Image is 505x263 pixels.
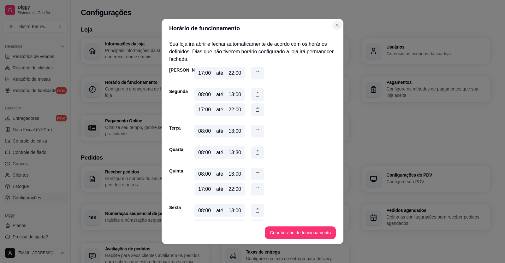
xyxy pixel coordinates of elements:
[265,226,336,239] button: Criar horário de funcionamento
[229,127,241,135] div: 13:00
[216,127,223,135] div: até
[216,91,223,98] div: até
[216,149,223,156] div: até
[198,91,211,98] div: 08:00
[198,69,211,77] div: 17:00
[198,170,211,178] div: 08:00
[229,207,241,214] div: 13:00
[169,168,182,174] div: Quinta
[169,88,182,95] div: Segunda
[229,185,241,193] div: 22:00
[169,67,182,73] div: [PERSON_NAME]
[229,149,241,156] div: 13:30
[216,170,223,178] div: até
[198,127,211,135] div: 08:00
[198,207,211,214] div: 08:00
[198,106,211,114] div: 17:00
[229,69,241,77] div: 22:00
[162,19,343,38] header: Horário de funcionamento
[169,146,182,153] div: Quarta
[229,106,241,114] div: 22:00
[198,149,211,156] div: 08:00
[216,106,223,114] div: até
[169,40,336,63] p: Sua loja irá abrir e fechar automaticamente de acordo com os horários definidos. Dias que não tiv...
[229,170,241,178] div: 13:00
[229,91,241,98] div: 13:00
[332,20,342,30] button: Close
[216,185,223,193] div: até
[216,207,223,214] div: até
[169,125,182,131] div: Terça
[198,185,211,193] div: 17:00
[216,69,223,77] div: até
[169,204,182,211] div: Sexta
